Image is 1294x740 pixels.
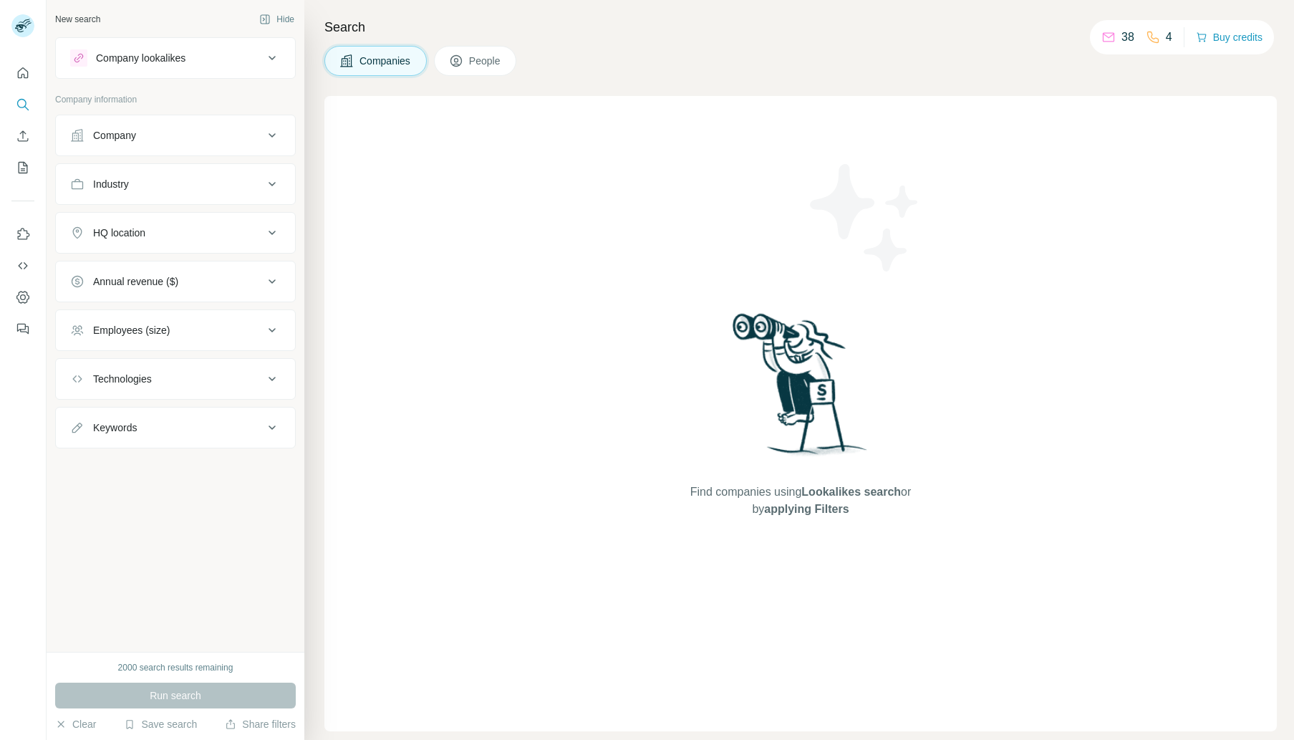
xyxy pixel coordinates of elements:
button: HQ location [56,216,295,250]
span: Lookalikes search [801,486,901,498]
div: 2000 search results remaining [118,661,233,674]
div: HQ location [93,226,145,240]
div: Industry [93,177,129,191]
p: Company information [55,93,296,106]
div: Company [93,128,136,143]
span: applying Filters [764,503,849,515]
button: Save search [124,717,197,731]
button: Keywords [56,410,295,445]
div: Technologies [93,372,152,386]
button: Feedback [11,316,34,342]
button: Company lookalikes [56,41,295,75]
div: New search [55,13,100,26]
span: Companies [359,54,412,68]
button: Search [11,92,34,117]
button: Dashboard [11,284,34,310]
button: Company [56,118,295,153]
button: Enrich CSV [11,123,34,149]
p: 4 [1166,29,1172,46]
div: Company lookalikes [96,51,185,65]
div: Keywords [93,421,137,435]
button: Use Surfe on LinkedIn [11,221,34,247]
button: Annual revenue ($) [56,264,295,299]
div: Annual revenue ($) [93,274,178,289]
p: 38 [1121,29,1134,46]
button: Hide [249,9,304,30]
button: Buy credits [1196,27,1262,47]
button: Share filters [225,717,296,731]
button: Employees (size) [56,313,295,347]
img: Surfe Illustration - Stars [801,153,930,282]
button: My lists [11,155,34,181]
button: Quick start [11,60,34,86]
img: Surfe Illustration - Woman searching with binoculars [726,309,875,469]
div: Employees (size) [93,323,170,337]
button: Clear [55,717,96,731]
button: Industry [56,167,295,201]
span: People [469,54,502,68]
h4: Search [324,17,1277,37]
button: Technologies [56,362,295,396]
span: Find companies using or by [686,484,915,518]
button: Use Surfe API [11,253,34,279]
